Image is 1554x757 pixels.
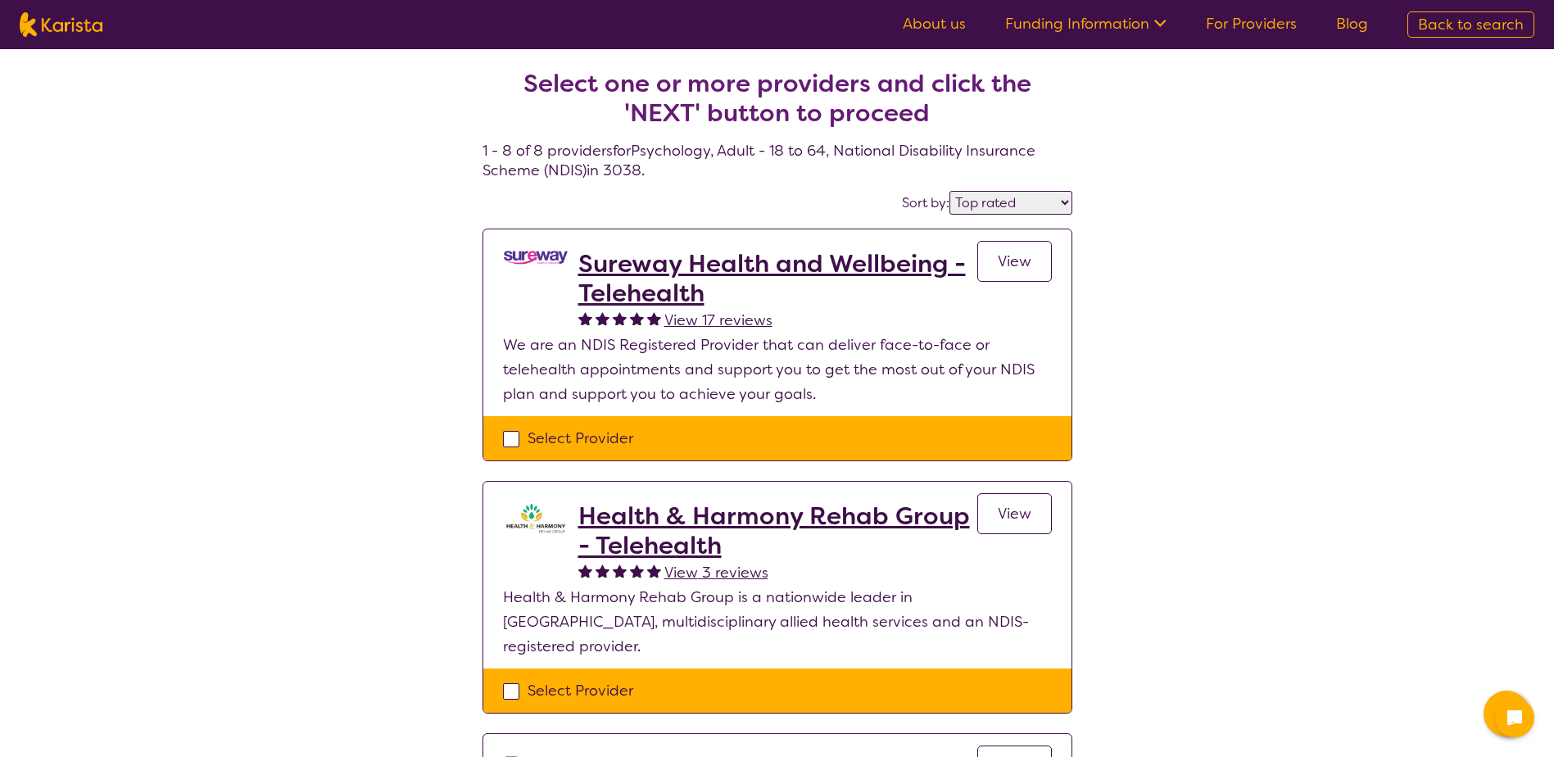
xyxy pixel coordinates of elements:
[998,252,1031,271] span: View
[977,493,1052,534] a: View
[578,249,977,308] a: Sureway Health and Wellbeing - Telehealth
[664,563,768,582] span: View 3 reviews
[1336,14,1368,34] a: Blog
[578,501,977,560] a: Health & Harmony Rehab Group - Telehealth
[977,241,1052,282] a: View
[503,501,569,534] img: ztak9tblhgtrn1fit8ap.png
[502,69,1053,128] h2: Select one or more providers and click the 'NEXT' button to proceed
[503,333,1052,406] p: We are an NDIS Registered Provider that can deliver face-to-face or telehealth appointments and s...
[578,311,592,325] img: fullstar
[613,311,627,325] img: fullstar
[596,564,609,578] img: fullstar
[630,311,644,325] img: fullstar
[1418,15,1524,34] span: Back to search
[902,194,949,211] label: Sort by:
[503,249,569,266] img: vgwqq8bzw4bddvbx0uac.png
[20,12,102,37] img: Karista logo
[647,564,661,578] img: fullstar
[1005,14,1167,34] a: Funding Information
[664,311,772,330] span: View 17 reviews
[1206,14,1297,34] a: For Providers
[998,504,1031,524] span: View
[647,311,661,325] img: fullstar
[630,564,644,578] img: fullstar
[664,308,772,333] a: View 17 reviews
[903,14,966,34] a: About us
[596,311,609,325] img: fullstar
[1484,691,1529,737] button: Channel Menu
[613,564,627,578] img: fullstar
[503,585,1052,659] p: Health & Harmony Rehab Group is a nationwide leader in [GEOGRAPHIC_DATA], multidisciplinary allie...
[1407,11,1534,38] a: Back to search
[483,29,1072,180] h4: 1 - 8 of 8 providers for Psychology , Adult - 18 to 64 , National Disability Insurance Scheme (ND...
[664,560,768,585] a: View 3 reviews
[578,564,592,578] img: fullstar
